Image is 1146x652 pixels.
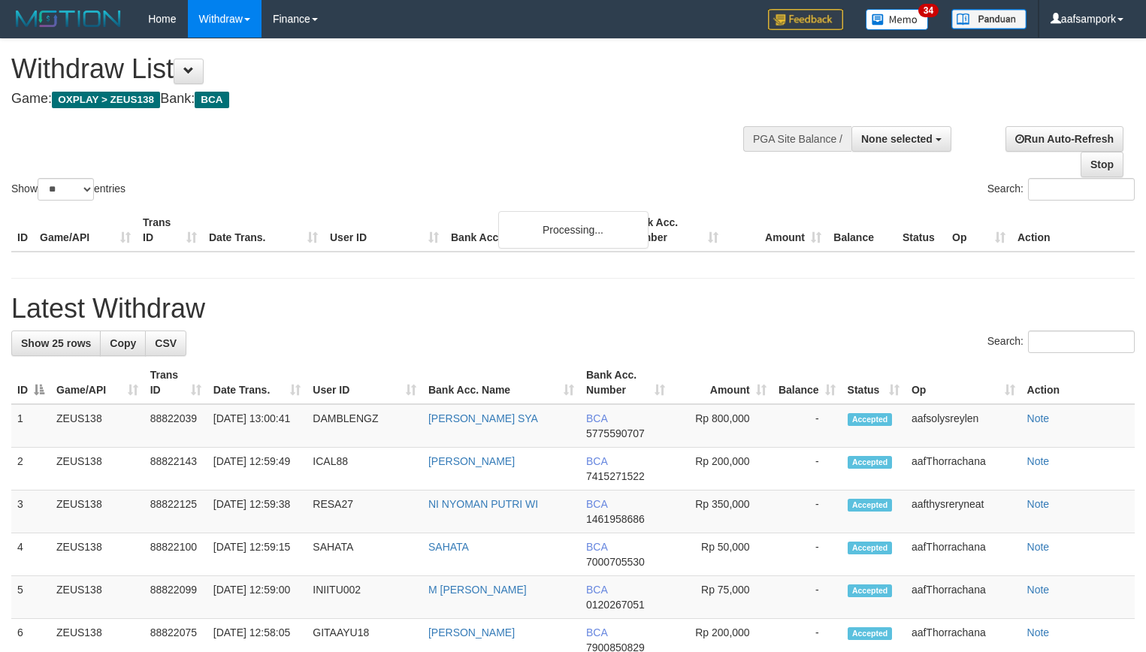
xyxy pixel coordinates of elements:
[906,361,1021,404] th: Op: activate to sort column ascending
[307,448,422,491] td: ICAL88
[50,576,144,619] td: ZEUS138
[671,404,773,448] td: Rp 800,000
[445,209,621,252] th: Bank Acc. Name
[144,448,207,491] td: 88822143
[1027,541,1050,553] a: Note
[1081,152,1123,177] a: Stop
[207,448,307,491] td: [DATE] 12:59:49
[428,455,515,467] a: [PERSON_NAME]
[307,576,422,619] td: INIITU002
[203,209,324,252] th: Date Trans.
[1005,126,1123,152] a: Run Auto-Refresh
[144,404,207,448] td: 88822039
[861,133,933,145] span: None selected
[1027,584,1050,596] a: Note
[987,331,1135,353] label: Search:
[987,178,1135,201] label: Search:
[586,541,607,553] span: BCA
[743,126,851,152] div: PGA Site Balance /
[428,626,515,638] a: [PERSON_NAME]
[671,533,773,576] td: Rp 50,000
[324,209,445,252] th: User ID
[11,294,1135,324] h1: Latest Withdraw
[671,448,773,491] td: Rp 200,000
[773,448,842,491] td: -
[11,331,101,356] a: Show 25 rows
[11,92,749,107] h4: Game: Bank:
[586,626,607,638] span: BCA
[11,209,34,252] th: ID
[11,404,50,448] td: 1
[1028,331,1135,353] input: Search:
[586,455,607,467] span: BCA
[586,599,645,611] span: Copy 0120267051 to clipboard
[110,337,136,349] span: Copy
[144,576,207,619] td: 88822099
[773,404,842,448] td: -
[906,533,1021,576] td: aafThorrachana
[1027,626,1050,638] a: Note
[671,491,773,533] td: Rp 350,000
[207,491,307,533] td: [DATE] 12:59:38
[307,361,422,404] th: User ID: activate to sort column ascending
[207,361,307,404] th: Date Trans.: activate to sort column ascending
[207,533,307,576] td: [DATE] 12:59:15
[586,427,645,439] span: Copy 5775590707 to clipboard
[50,533,144,576] td: ZEUS138
[50,448,144,491] td: ZEUS138
[144,533,207,576] td: 88822100
[946,209,1011,252] th: Op
[428,412,538,424] a: [PERSON_NAME] SYA
[307,491,422,533] td: RESA27
[897,209,946,252] th: Status
[918,4,939,17] span: 34
[586,470,645,482] span: Copy 7415271522 to clipboard
[671,361,773,404] th: Amount: activate to sort column ascending
[50,361,144,404] th: Game/API: activate to sort column ascending
[848,584,893,597] span: Accepted
[11,491,50,533] td: 3
[851,126,951,152] button: None selected
[773,533,842,576] td: -
[307,533,422,576] td: SAHATA
[428,498,538,510] a: NI NYOMAN PUTRI WI
[580,361,671,404] th: Bank Acc. Number: activate to sort column ascending
[724,209,827,252] th: Amount
[144,491,207,533] td: 88822125
[906,576,1021,619] td: aafThorrachana
[422,361,580,404] th: Bank Acc. Name: activate to sort column ascending
[1021,361,1135,404] th: Action
[137,209,203,252] th: Trans ID
[586,498,607,510] span: BCA
[586,513,645,525] span: Copy 1461958686 to clipboard
[848,456,893,469] span: Accepted
[307,404,422,448] td: DAMBLENGZ
[144,361,207,404] th: Trans ID: activate to sort column ascending
[1027,455,1050,467] a: Note
[50,491,144,533] td: ZEUS138
[11,8,125,30] img: MOTION_logo.png
[11,361,50,404] th: ID: activate to sort column descending
[848,627,893,640] span: Accepted
[906,491,1021,533] td: aafthysreryneat
[586,412,607,424] span: BCA
[34,209,137,252] th: Game/API
[773,576,842,619] td: -
[11,54,749,84] h1: Withdraw List
[848,499,893,512] span: Accepted
[1027,498,1050,510] a: Note
[207,576,307,619] td: [DATE] 12:59:00
[621,209,724,252] th: Bank Acc. Number
[1027,412,1050,424] a: Note
[428,541,469,553] a: SAHATA
[866,9,929,30] img: Button%20Memo.svg
[848,413,893,426] span: Accepted
[11,448,50,491] td: 2
[906,404,1021,448] td: aafsolysreylen
[773,361,842,404] th: Balance: activate to sort column ascending
[155,337,177,349] span: CSV
[195,92,228,108] span: BCA
[671,576,773,619] td: Rp 75,000
[586,556,645,568] span: Copy 7000705530 to clipboard
[906,448,1021,491] td: aafThorrachana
